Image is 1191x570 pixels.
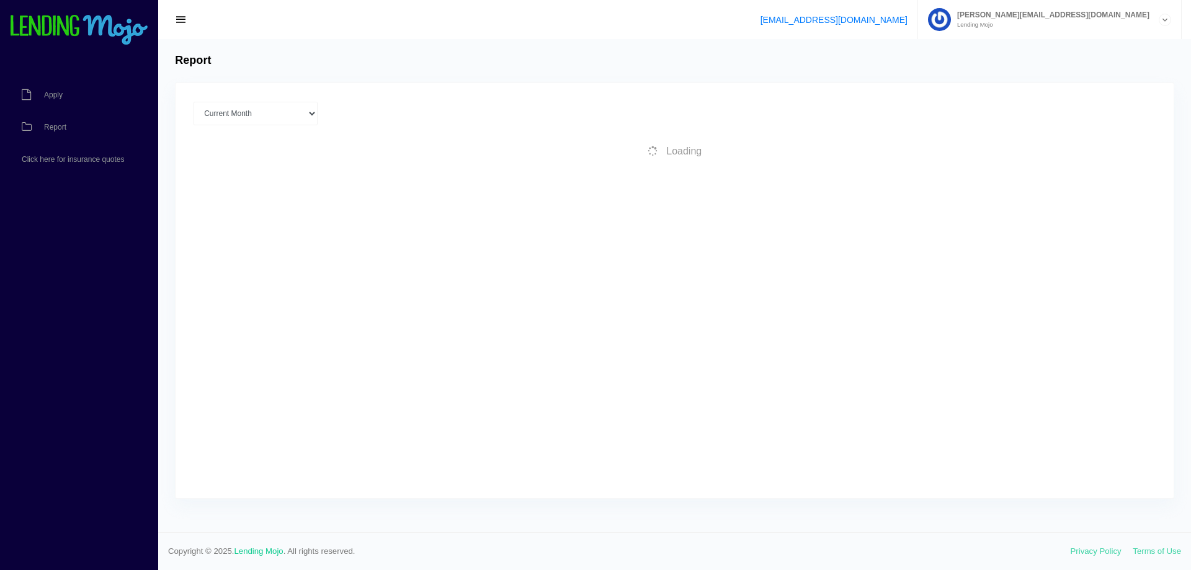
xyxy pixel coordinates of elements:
span: Click here for insurance quotes [22,156,124,163]
img: logo-small.png [9,15,149,46]
span: Copyright © 2025. . All rights reserved. [168,545,1071,558]
span: Report [44,123,66,131]
a: Lending Mojo [234,546,283,556]
a: Terms of Use [1133,546,1181,556]
a: Privacy Policy [1071,546,1122,556]
h4: Report [175,54,211,68]
small: Lending Mojo [951,22,1149,28]
img: Profile image [928,8,951,31]
span: Apply [44,91,63,99]
span: Loading [666,146,702,156]
a: [EMAIL_ADDRESS][DOMAIN_NAME] [761,15,908,25]
span: [PERSON_NAME][EMAIL_ADDRESS][DOMAIN_NAME] [951,11,1149,19]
